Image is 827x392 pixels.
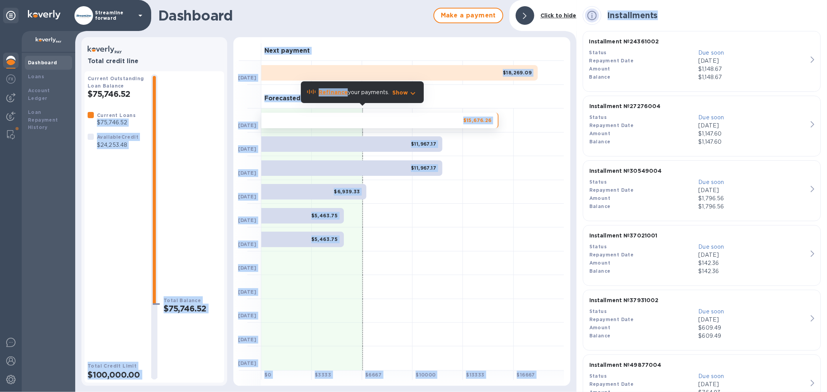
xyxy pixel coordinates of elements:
div: $1,796.56 [698,194,808,203]
b: Repayment Date [589,381,634,387]
div: Unpin categories [3,8,19,23]
p: Due soon [698,113,808,122]
b: $15,676.26 [463,117,492,123]
p: Due soon [698,49,808,57]
b: $ 10000 [416,372,435,378]
b: [DATE] [238,194,256,199]
h3: Total credit line [88,58,221,65]
p: Due soon [698,308,808,316]
b: Installment № 37931002 [589,297,659,303]
p: $75,746.52 [97,119,136,127]
b: $6,939.33 [334,189,360,194]
b: Status [589,50,607,55]
b: [DATE] [238,241,256,247]
div: $1,147.60 [698,130,808,138]
div: $1,148.67 [698,65,808,73]
b: Click to hide [540,12,577,19]
b: Balance [589,139,611,144]
b: Status [589,244,607,249]
p: Due soon [698,372,808,380]
b: Balance [589,268,611,274]
p: $1,147.60 [698,138,808,146]
b: $ 6667 [365,372,382,378]
b: Status [589,114,607,120]
p: $24,253.48 [97,141,138,149]
p: [DATE] [698,186,808,194]
p: Show [392,89,408,96]
p: Due soon [698,243,808,251]
b: Repayment Date [589,187,634,193]
b: [DATE] [238,360,256,366]
p: [DATE] [698,251,808,259]
b: [DATE] [238,146,256,152]
b: $ 13333 [466,372,484,378]
b: $ 3333 [315,372,331,378]
button: Installment №37021001StatusDue soonRepayment Date[DATE]Amount$142.36Balance$142.36 [583,225,821,286]
b: [DATE] [238,313,256,318]
b: Balance [589,203,611,209]
p: [DATE] [698,57,808,65]
b: Balance [589,74,611,80]
b: Available Credit [97,134,138,140]
b: Installment № 24361002 [589,38,659,45]
b: [DATE] [238,170,256,176]
b: Account Ledger [28,88,50,101]
b: $11,967.17 [411,141,436,147]
b: Current Loans [97,112,136,118]
b: [DATE] [238,289,256,295]
b: Repayment Date [589,122,634,128]
h2: $75,746.52 [164,304,221,313]
b: $18,269.09 [503,70,532,76]
b: [DATE] [238,265,256,271]
b: Installments [608,10,658,20]
button: Installment №37931002StatusDue soonRepayment Date[DATE]Amount$609.49Balance$609.49 [583,290,821,351]
p: $609.49 [698,332,808,340]
h3: Next payment [264,47,310,55]
b: Installment № 27276004 [589,103,661,109]
b: $ 0 [264,372,271,378]
div: $142.36 [698,259,808,267]
b: Installment № 49877004 [589,362,661,368]
b: Amount [589,195,610,201]
p: [DATE] [698,316,808,324]
b: $11,967.17 [411,165,436,171]
b: Installment № 37021001 [589,232,658,239]
p: your payments. [319,88,389,96]
b: Total Balance [164,297,201,303]
b: Loan Repayment History [28,109,58,131]
div: $609.49 [698,324,808,332]
b: Amount [589,260,610,266]
button: Installment №24361002StatusDue soonRepayment Date[DATE]Amount$1,148.67Balance$1,148.67 [583,31,821,92]
p: $1,148.67 [698,73,808,81]
h3: Forecasted payments [264,95,334,102]
img: Logo [28,10,60,19]
b: Status [589,373,607,379]
button: Make a payment [433,8,503,23]
b: $5,463.75 [311,236,338,242]
b: Status [589,179,607,185]
b: [DATE] [238,75,256,81]
b: [DATE] [238,122,256,128]
b: $ 16667 [517,372,535,378]
b: Status [589,308,607,314]
b: Repayment Date [589,252,634,258]
b: Total Credit Limit [88,363,136,369]
h1: Dashboard [158,7,430,24]
b: [DATE] [238,217,256,223]
b: Installment № 30549004 [589,168,662,174]
button: Installment №27276004StatusDue soonRepayment Date[DATE]Amount$1,147.60Balance$1,147.60 [583,96,821,156]
b: $5,463.75 [311,213,338,218]
p: [DATE] [698,380,808,389]
b: Repayment Date [589,58,634,64]
b: [DATE] [238,337,256,342]
b: Repayment Date [589,316,634,322]
span: Make a payment [440,11,496,20]
button: Installment №30549004StatusDue soonRepayment Date[DATE]Amount$1,796.56Balance$1,796.56 [583,160,821,221]
button: Show [392,89,418,96]
p: Streamline forward [95,10,134,21]
p: Due soon [698,178,808,186]
b: Dashboard [28,60,57,65]
b: Loans [28,74,44,79]
h2: $75,746.52 [88,89,145,99]
b: Refinance [319,89,348,95]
